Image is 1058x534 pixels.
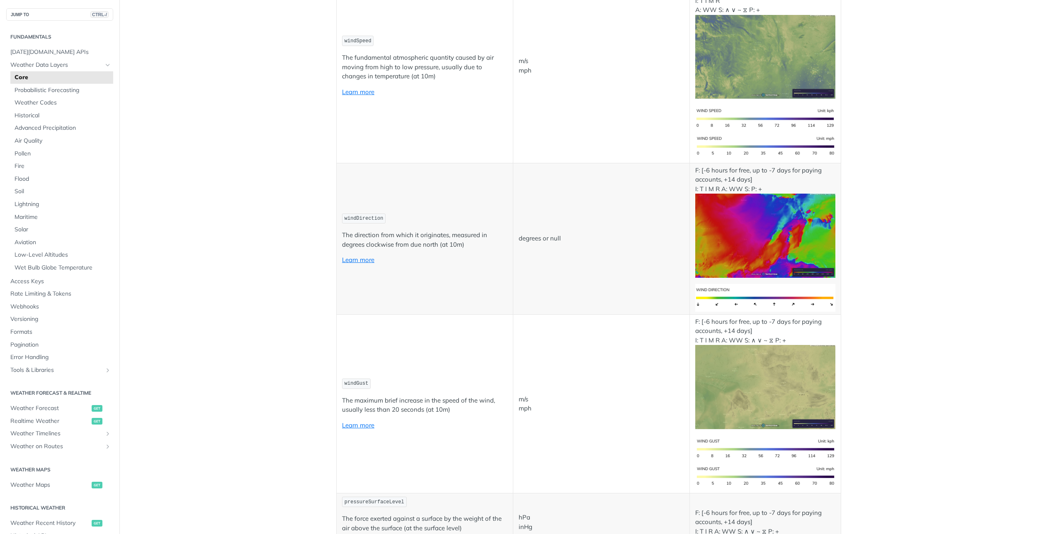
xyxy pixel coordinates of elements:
[10,277,111,286] span: Access Keys
[342,514,507,533] p: The force exerted against a surface by the weight of the air above the surface (at the surface le...
[695,231,835,239] span: Expand image
[15,187,111,196] span: Soil
[6,288,113,300] a: Rate Limiting & Tokens
[10,481,90,489] span: Weather Maps
[6,440,113,453] a: Weather on RoutesShow subpages for Weather on Routes
[10,223,113,236] a: Solar
[90,11,109,18] span: CTRL-/
[695,114,835,122] span: Expand image
[10,148,113,160] a: Pollen
[15,124,111,132] span: Advanced Precipitation
[6,504,113,512] h2: Historical Weather
[345,381,369,386] span: windGust
[10,61,102,69] span: Weather Data Layers
[519,395,684,413] p: m/s mph
[10,341,111,349] span: Pagination
[104,443,111,450] button: Show subpages for Weather on Routes
[92,418,102,425] span: get
[92,520,102,527] span: get
[15,175,111,183] span: Flood
[695,293,835,301] span: Expand image
[15,213,111,221] span: Maritime
[10,353,111,362] span: Error Handling
[342,421,374,429] a: Learn more
[15,251,111,259] span: Low-Level Altitudes
[342,53,507,81] p: The fundamental atmospheric quantity caused by air moving from high to low pressure, usually due ...
[695,105,835,133] img: wind-speed-si
[10,198,113,211] a: Lightning
[6,389,113,397] h2: Weather Forecast & realtime
[10,303,111,311] span: Webhooks
[10,109,113,122] a: Historical
[15,112,111,120] span: Historical
[15,73,111,82] span: Core
[695,472,835,480] span: Expand image
[6,517,113,529] a: Weather Recent Historyget
[6,326,113,338] a: Formats
[10,290,111,298] span: Rate Limiting & Tokens
[6,275,113,288] a: Access Keys
[342,396,507,415] p: The maximum brief increase in the speed of the wind, usually less than 20 seconds (at 10m)
[10,185,113,198] a: Soil
[519,56,684,75] p: m/s mph
[15,137,111,145] span: Air Quality
[695,345,835,429] img: wind-gust
[104,62,111,68] button: Hide subpages for Weather Data Layers
[695,382,835,390] span: Expand image
[10,519,90,527] span: Weather Recent History
[10,71,113,84] a: Core
[342,231,507,249] p: The direction from which it originates, measured in degrees clockwise from due north (at 10m)
[10,404,90,413] span: Weather Forecast
[10,211,113,223] a: Maritime
[10,430,102,438] span: Weather Timelines
[695,317,835,429] p: F: [-6 hours for free, up to -7 days for paying accounts, +14 days] I: T I M R A: WW S: ∧ ∨ ~ ⧖ P: +
[10,442,102,451] span: Weather on Routes
[10,84,113,97] a: Probabilistic Forecasting
[15,99,111,107] span: Weather Codes
[6,427,113,440] a: Weather TimelinesShow subpages for Weather Timelines
[10,315,111,323] span: Versioning
[10,160,113,172] a: Fire
[519,513,684,532] p: hPa inHg
[15,200,111,209] span: Lightning
[10,122,113,134] a: Advanced Precipitation
[10,97,113,109] a: Weather Codes
[6,8,113,21] button: JUMP TOCTRL-/
[6,339,113,351] a: Pagination
[342,88,374,96] a: Learn more
[695,463,835,491] img: wind-gust-us
[6,402,113,415] a: Weather Forecastget
[345,499,404,505] span: pressureSurfaceLevel
[92,405,102,412] span: get
[345,216,383,221] span: windDirection
[695,133,835,160] img: wind-speed-us
[10,48,111,56] span: [DATE][DOMAIN_NAME] APIs
[15,86,111,95] span: Probabilistic Forecasting
[104,367,111,374] button: Show subpages for Tools & Libraries
[10,135,113,147] a: Air Quality
[15,162,111,170] span: Fire
[10,366,102,374] span: Tools & Libraries
[6,301,113,313] a: Webhooks
[519,234,684,243] p: degrees or null
[695,284,835,312] img: wind-direction
[10,262,113,274] a: Wet Bulb Globe Temperature
[6,479,113,491] a: Weather Mapsget
[6,313,113,325] a: Versioning
[15,226,111,234] span: Solar
[15,264,111,272] span: Wet Bulb Globe Temperature
[6,46,113,58] a: [DATE][DOMAIN_NAME] APIs
[695,435,835,463] img: wind-gust-si
[15,238,111,247] span: Aviation
[10,173,113,185] a: Flood
[6,33,113,41] h2: Fundamentals
[104,430,111,437] button: Show subpages for Weather Timelines
[10,417,90,425] span: Realtime Weather
[345,38,371,44] span: windSpeed
[6,351,113,364] a: Error Handling
[10,249,113,261] a: Low-Level Altitudes
[695,444,835,452] span: Expand image
[695,15,835,99] img: wind-speed
[6,364,113,376] a: Tools & LibrariesShow subpages for Tools & Libraries
[10,236,113,249] a: Aviation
